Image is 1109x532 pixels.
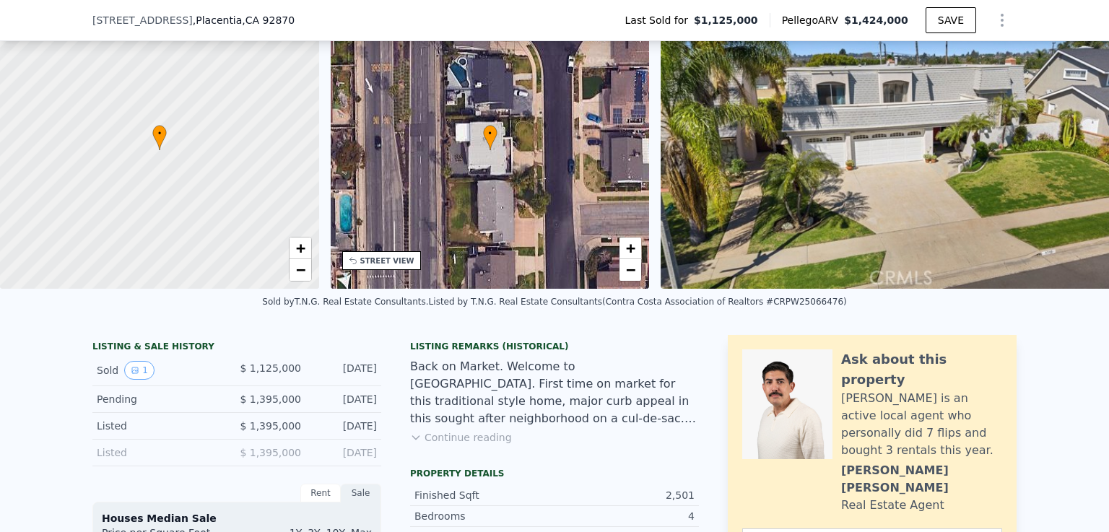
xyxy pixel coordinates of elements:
button: View historical data [124,361,155,380]
div: 4 [554,509,695,523]
span: + [626,239,635,257]
div: [PERSON_NAME] is an active local agent who personally did 7 flips and bought 3 rentals this year. [841,390,1002,459]
div: Listed [97,419,225,433]
span: , CA 92870 [242,14,295,26]
div: Real Estate Agent [841,497,944,514]
div: Sold by T.N.G. Real Estate Consultants . [262,297,428,307]
button: Show Options [988,6,1017,35]
div: Sale [341,484,381,502]
div: Listing Remarks (Historical) [410,341,699,352]
span: , Placentia [193,13,295,27]
a: Zoom out [290,259,311,281]
button: Continue reading [410,430,512,445]
div: LISTING & SALE HISTORY [92,341,381,355]
div: Finished Sqft [414,488,554,502]
div: Houses Median Sale [102,511,372,526]
div: [DATE] [313,419,377,433]
a: Zoom in [619,237,641,259]
div: Property details [410,468,699,479]
span: $ 1,395,000 [240,420,301,432]
span: + [295,239,305,257]
div: Rent [300,484,341,502]
div: Listed [97,445,225,460]
div: Listed by T.N.G. Real Estate Consultants (Contra Costa Association of Realtors #CRPW25066476) [429,297,847,307]
span: $ 1,395,000 [240,393,301,405]
a: Zoom out [619,259,641,281]
span: • [152,127,167,140]
span: $1,125,000 [694,13,758,27]
span: − [626,261,635,279]
div: [DATE] [313,361,377,380]
span: [STREET_ADDRESS] [92,13,193,27]
div: • [483,125,497,150]
span: − [295,261,305,279]
div: 2,501 [554,488,695,502]
div: Sold [97,361,225,380]
div: [DATE] [313,392,377,406]
span: $ 1,125,000 [240,362,301,374]
span: • [483,127,497,140]
div: [DATE] [313,445,377,460]
div: Ask about this property [841,349,1002,390]
span: Last Sold for [625,13,695,27]
button: SAVE [926,7,976,33]
span: Pellego ARV [782,13,845,27]
span: $1,424,000 [844,14,908,26]
a: Zoom in [290,237,311,259]
div: STREET VIEW [360,256,414,266]
span: $ 1,395,000 [240,447,301,458]
div: Pending [97,392,225,406]
div: Bedrooms [414,509,554,523]
div: [PERSON_NAME] [PERSON_NAME] [841,462,1002,497]
div: • [152,125,167,150]
div: Back on Market. Welcome to [GEOGRAPHIC_DATA]. First time on market for this traditional style hom... [410,358,699,427]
